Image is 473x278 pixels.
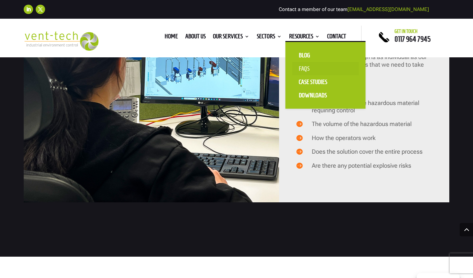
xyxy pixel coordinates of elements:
a: Follow on X [36,5,45,14]
a: Case Studies [292,75,359,89]
a: Sectors [257,34,282,41]
a: Home [165,34,178,41]
a: Blog [292,49,359,62]
a: [EMAIL_ADDRESS][DOMAIN_NAME] [347,6,429,12]
span: Get in touch [395,29,418,34]
a: Contact [327,34,346,41]
span: How the operators work [312,134,376,141]
span:  [296,162,303,169]
span: The properties of the hazardous material requiring control [312,99,419,114]
span:  [296,134,303,141]
img: 2023-09-27T08_35_16.549ZVENT-TECH---Clear-background [24,31,98,51]
span: Contact a member of our team [279,6,429,12]
a: Our Services [213,34,249,41]
span:  [296,148,303,155]
a: About us [185,34,206,41]
a: Follow on LinkedIn [24,5,33,14]
span: Does the solution cover the entire process [312,148,423,155]
span:  [296,120,303,127]
span: Are there any potential explosive risks [312,162,411,169]
a: FAQS [292,62,359,75]
a: Downloads [292,89,359,102]
a: 0117 964 7945 [395,35,431,43]
span: The volume of the hazardous material [312,120,412,127]
a: Resources [289,34,320,41]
